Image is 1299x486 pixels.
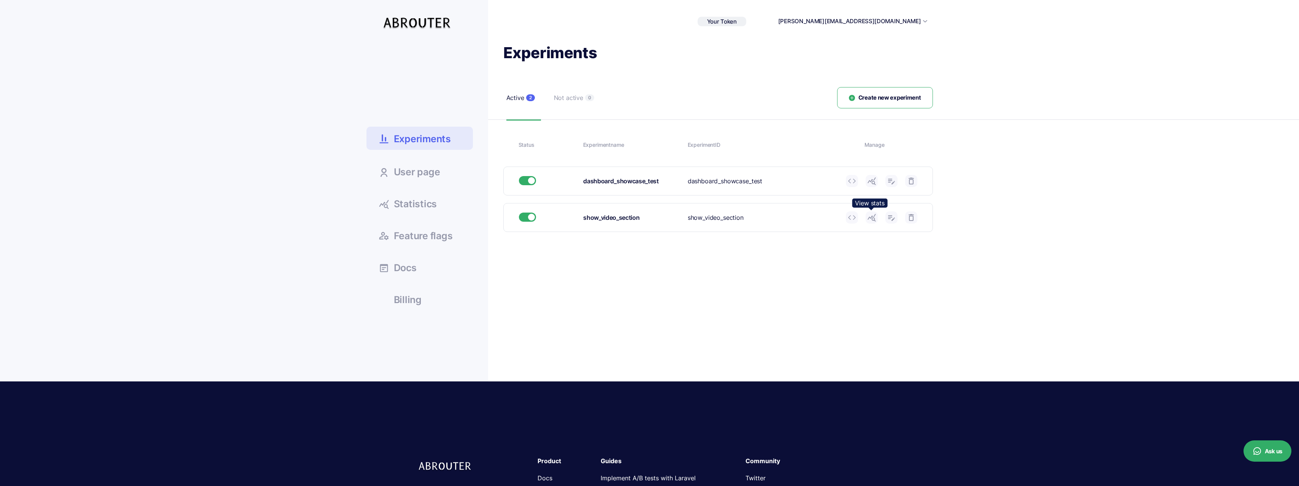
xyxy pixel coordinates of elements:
div: show_video_section [688,213,840,222]
img: Logo [382,10,454,33]
div: Experiment name [583,141,682,149]
button: [PERSON_NAME][EMAIL_ADDRESS][DOMAIN_NAME] [778,17,921,26]
div: Community [745,456,882,466]
h1: Experiments [503,43,933,63]
a: Logo [372,10,454,33]
a: Implement A/B tests with Laravel [601,474,696,482]
div: show_video_section [583,213,682,222]
a: Twitter [745,474,766,482]
a: User page [366,161,473,182]
a: Billing [366,289,473,310]
a: Statistics [366,193,473,214]
div: Experiment ID [688,141,859,149]
a: Experiments [366,127,473,150]
span: Create new experiment [858,94,921,102]
span: Your Token [707,18,737,25]
button: Ask us [1243,440,1291,462]
div: Manage [864,141,918,149]
div: Guides [601,456,738,466]
img: logo [418,456,474,474]
a: Docs [366,257,473,278]
span: User page [394,167,440,177]
div: Product [538,456,593,466]
span: Experiments [394,132,451,146]
span: Feature flags [394,231,453,241]
span: 0 [585,94,594,101]
button: Create new experiment [837,87,933,109]
div: Not active [554,93,583,103]
span: 2 [526,94,535,101]
div: dashboard_showcase_test [688,176,840,186]
div: Active [506,93,524,103]
span: Statistics [394,199,437,209]
div: Status [519,141,577,149]
span: Docs [394,263,417,273]
div: dashboard_showcase_test [583,176,682,186]
span: Billing [394,295,422,305]
a: Docs [538,474,552,482]
a: Feature flags [366,225,473,246]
